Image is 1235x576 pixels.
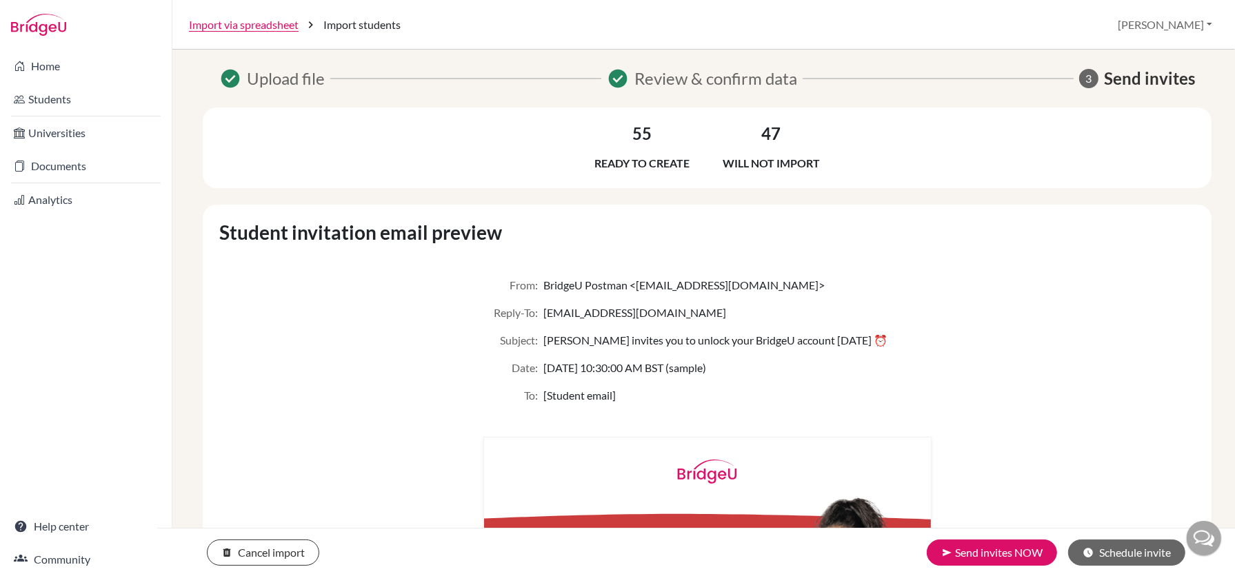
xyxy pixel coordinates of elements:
span: To: [483,387,539,404]
h3: 55 [632,124,652,144]
p: Ready to create [594,155,690,172]
h3: 47 [762,124,781,144]
i: schedule [1083,547,1094,558]
span: [PERSON_NAME] invites you to unlock your BridgeU account [DATE] ⏰ [544,332,888,349]
h3: Student invitation email preview [219,221,1195,245]
span: Success [219,68,241,90]
span: BridgeU Postman <[EMAIL_ADDRESS][DOMAIN_NAME]> [544,277,825,294]
span: Date: [483,360,539,376]
button: Send invites NOW [927,539,1057,566]
a: Documents [3,152,169,180]
i: send [941,547,952,558]
a: Community [3,546,169,573]
span: [EMAIL_ADDRESS][DOMAIN_NAME] [544,305,727,321]
span: Success [607,68,629,90]
button: [PERSON_NAME] [1112,12,1218,38]
a: Universities [3,119,169,147]
span: Review & confirm data [634,66,797,91]
a: Analytics [3,186,169,214]
span: Help [32,10,60,22]
p: Will not import [723,155,820,172]
span: [Student email] [544,387,616,404]
span: Send invites [1104,66,1195,91]
span: 3 [1079,69,1098,88]
button: Cancel import [207,539,319,566]
a: Help center [3,513,169,540]
a: Students [3,85,169,113]
i: chevron_right [304,18,318,32]
span: Import students [323,17,401,33]
i: delete [221,547,232,558]
span: Reply-To: [483,305,539,321]
img: BridgeU logo [677,460,737,484]
a: Home [3,52,169,80]
button: Schedule invite [1068,539,1185,566]
span: Upload file [247,66,325,91]
a: Import via spreadsheet [189,17,299,33]
span: Subject: [483,332,539,349]
img: Bridge-U [11,14,66,36]
span: [DATE] 10:30:00 AM BST (sample) [544,360,707,376]
span: From: [483,277,539,294]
